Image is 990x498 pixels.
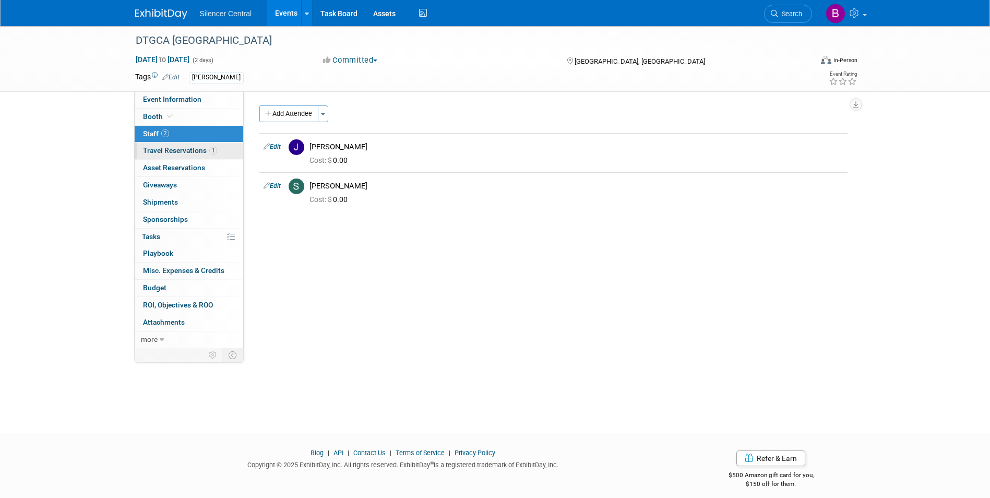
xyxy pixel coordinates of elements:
span: 0.00 [309,156,352,164]
a: Playbook [135,245,243,262]
span: more [141,335,158,343]
a: Misc. Expenses & Credits [135,263,243,279]
span: | [446,449,453,457]
a: Edit [162,74,180,81]
a: Contact Us [353,449,386,457]
span: 1 [209,147,217,155]
a: Event Information [135,91,243,108]
td: Toggle Event Tabs [222,348,243,362]
a: Asset Reservations [135,160,243,176]
span: 0.00 [309,195,352,204]
span: Asset Reservations [143,163,205,172]
span: Tasks [142,232,160,241]
img: Billee Page [826,4,845,23]
img: Format-Inperson.png [821,56,831,64]
a: ROI, Objectives & ROO [135,297,243,314]
span: Budget [143,283,166,292]
a: Tasks [135,229,243,245]
span: Giveaways [143,181,177,189]
span: | [387,449,394,457]
a: Budget [135,280,243,297]
sup: ® [430,460,434,466]
span: Cost: $ [309,195,333,204]
div: Copyright © 2025 ExhibitDay, Inc. All rights reserved. ExhibitDay is a registered trademark of Ex... [135,458,672,470]
td: Personalize Event Tab Strip [204,348,222,362]
i: Booth reservation complete [168,113,173,119]
a: API [333,449,343,457]
img: J.jpg [289,139,304,155]
div: [PERSON_NAME] [189,72,244,83]
a: Search [764,5,812,23]
img: S.jpg [289,179,304,194]
span: Playbook [143,249,173,257]
a: Staff2 [135,126,243,143]
a: Travel Reservations1 [135,143,243,159]
span: Travel Reservations [143,146,217,155]
span: 2 [161,129,169,137]
span: Sponsorships [143,215,188,223]
span: Misc. Expenses & Credits [143,266,224,275]
a: Sponsorships [135,211,243,228]
button: Committed [319,55,381,66]
div: Event Rating [829,72,857,77]
span: Search [778,10,802,18]
a: Refer & Earn [736,450,805,466]
a: Attachments [135,314,243,331]
span: Staff [143,129,169,138]
div: DTGCA [GEOGRAPHIC_DATA] [132,31,796,50]
div: Event Format [750,54,858,70]
img: ExhibitDay [135,9,187,19]
a: more [135,331,243,348]
a: Terms of Service [396,449,445,457]
div: [PERSON_NAME] [309,181,843,191]
a: Shipments [135,194,243,211]
span: (2 days) [192,57,213,64]
a: Edit [264,143,281,150]
span: Silencer Central [200,9,252,18]
span: [GEOGRAPHIC_DATA], [GEOGRAPHIC_DATA] [575,57,705,65]
span: Booth [143,112,175,121]
span: ROI, Objectives & ROO [143,301,213,309]
div: In-Person [833,56,857,64]
div: $150 off for them. [687,480,855,489]
td: Tags [135,72,180,84]
span: | [325,449,332,457]
a: Giveaways [135,177,243,194]
span: to [158,55,168,64]
button: Add Attendee [259,105,318,122]
a: Booth [135,109,243,125]
a: Privacy Policy [455,449,495,457]
span: [DATE] [DATE] [135,55,190,64]
a: Edit [264,182,281,189]
span: | [345,449,352,457]
span: Event Information [143,95,201,103]
div: [PERSON_NAME] [309,142,843,152]
span: Attachments [143,318,185,326]
div: $500 Amazon gift card for you, [687,464,855,488]
span: Cost: $ [309,156,333,164]
span: Shipments [143,198,178,206]
a: Blog [311,449,324,457]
